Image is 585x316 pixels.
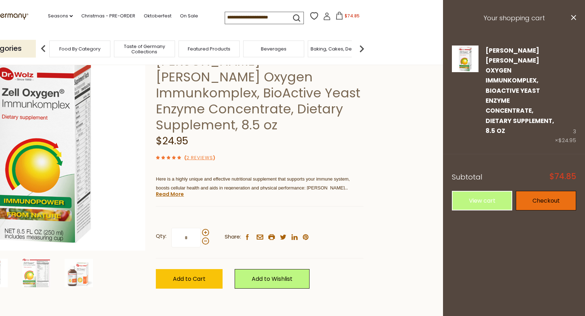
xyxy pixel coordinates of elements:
a: Christmas - PRE-ORDER [81,12,135,20]
strong: Qty: [156,232,166,241]
button: Add to Cart [156,269,223,289]
span: $74.85 [550,173,576,181]
a: Checkout [516,191,576,210]
img: Dr. Wolz Zell Oxygen Immunkomplex, BioActive Yeast Enzyme Concentrate, Dietary Supplement, 8.5 oz [65,259,93,287]
span: $24.95 [156,134,188,148]
a: Read More [156,191,184,198]
span: Here is a highly unique and effective nutritional supplement that supports your immune system, bo... [156,176,350,199]
span: ( ) [184,154,215,161]
a: Featured Products [188,46,230,52]
span: $24.95 [558,136,576,144]
span: Subtotal [452,172,482,182]
img: Dr. Wolz Zell Oxygen Immunkomplex, BioActive Yeast Enzyme Concentrate, Dietary Supplement, 8.5 oz [452,45,479,72]
a: Add to Wishlist [235,269,310,289]
a: Baking, Cakes, Desserts [311,46,366,52]
a: [PERSON_NAME] [PERSON_NAME] Oxygen Immunkomplex, BioActive Yeast Enzyme Concentrate, Dietary Supp... [486,46,554,135]
a: 2 Reviews [186,154,213,162]
img: previous arrow [36,42,50,56]
span: Share: [225,232,241,241]
button: $74.85 [332,12,362,22]
a: Beverages [261,46,286,52]
img: Dr. Wolz Zell Oxygen Immunkomplex, BioActive Yeast Enzyme Concentrate, Dietary Supplement, 8.5 oz [22,259,50,287]
a: Oktoberfest [144,12,171,20]
input: Qty: [171,228,201,247]
a: View cart [452,191,512,210]
a: Taste of Germany Collections [116,44,173,54]
span: Add to Cart [173,275,206,283]
span: $74.85 [345,13,360,19]
a: On Sale [180,12,198,20]
div: 3 × [555,45,576,145]
h1: [PERSON_NAME] [PERSON_NAME] Oxygen Immunkomplex, BioActive Yeast Enzyme Concentrate, Dietary Supp... [156,53,363,133]
img: next arrow [355,42,369,56]
a: Dr. Wolz Zell Oxygen Immunkomplex, BioActive Yeast Enzyme Concentrate, Dietary Supplement, 8.5 oz [452,45,479,145]
a: Food By Category [59,46,100,52]
a: Seasons [48,12,73,20]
